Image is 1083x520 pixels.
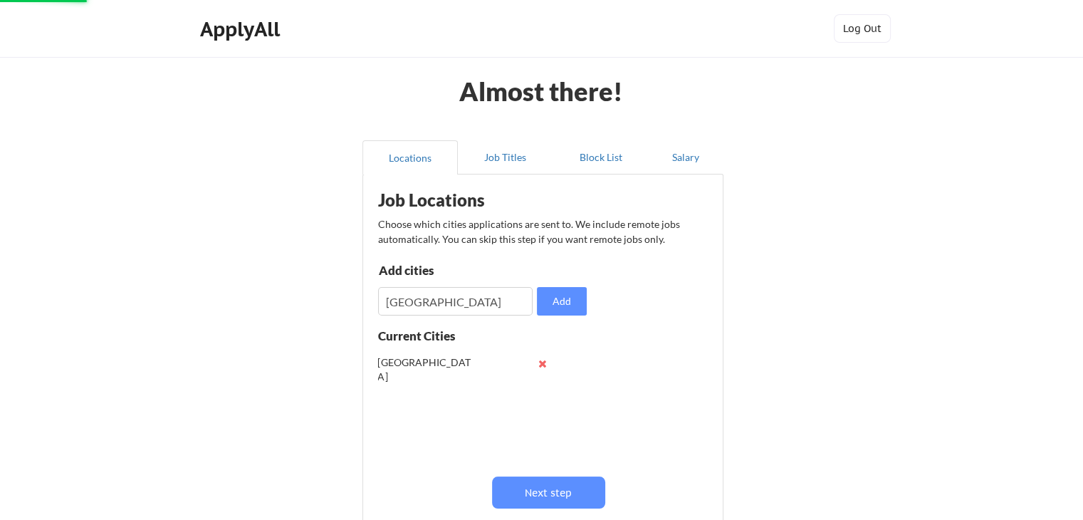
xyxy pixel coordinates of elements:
button: Add [537,287,587,316]
button: Log Out [834,14,891,43]
button: Locations [362,140,458,175]
div: Job Locations [378,192,558,209]
button: Salary [649,140,723,175]
button: Block List [553,140,649,175]
div: Current Cities [378,330,486,342]
div: Add cities [379,264,526,276]
div: [GEOGRAPHIC_DATA] [378,355,471,383]
button: Next step [492,477,605,509]
div: Choose which cities applications are sent to. We include remote jobs automatically. You can skip ... [378,217,706,246]
div: ApplyAll [200,17,284,41]
div: Almost there! [441,78,640,104]
input: Type here... [378,287,533,316]
button: Job Titles [458,140,553,175]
